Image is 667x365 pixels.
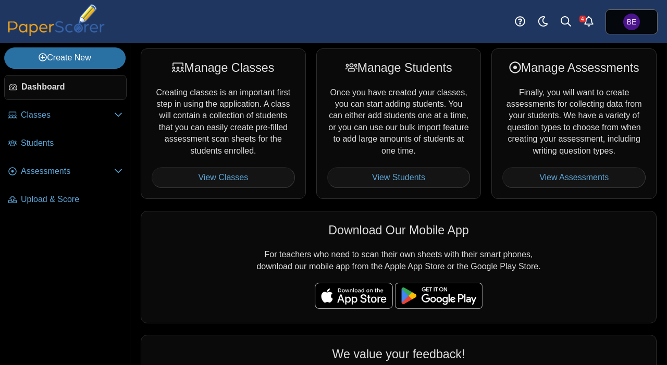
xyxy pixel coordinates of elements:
[316,48,481,199] div: Once you have created your classes, you can start adding students. You can either add students on...
[491,48,657,199] div: Finally, you will want to create assessments for collecting data from your students. We have a va...
[21,166,114,177] span: Assessments
[606,9,658,34] a: Ben England
[4,47,126,68] a: Create New
[21,81,122,93] span: Dashboard
[141,211,657,323] div: For teachers who need to scan their own sheets with their smart phones, download our mobile app f...
[4,75,127,100] a: Dashboard
[4,131,127,156] a: Students
[4,187,127,212] a: Upload & Score
[21,109,114,121] span: Classes
[627,18,637,26] span: Ben England
[577,10,600,33] a: Alerts
[152,167,295,188] a: View Classes
[327,167,471,188] a: View Students
[141,48,306,199] div: Creating classes is an important first step in using the application. A class will contain a coll...
[4,103,127,128] a: Classes
[152,59,295,76] div: Manage Classes
[4,29,108,37] a: PaperScorer
[395,283,483,309] img: google-play-badge.png
[152,346,646,362] div: We value your feedback!
[315,283,393,309] img: apple-store-badge.svg
[21,194,122,205] span: Upload & Score
[502,167,646,188] a: View Assessments
[4,4,108,36] img: PaperScorer
[327,59,471,76] div: Manage Students
[623,14,640,30] span: Ben England
[502,59,646,76] div: Manage Assessments
[21,137,122,149] span: Students
[152,222,646,238] div: Download Our Mobile App
[4,159,127,184] a: Assessments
